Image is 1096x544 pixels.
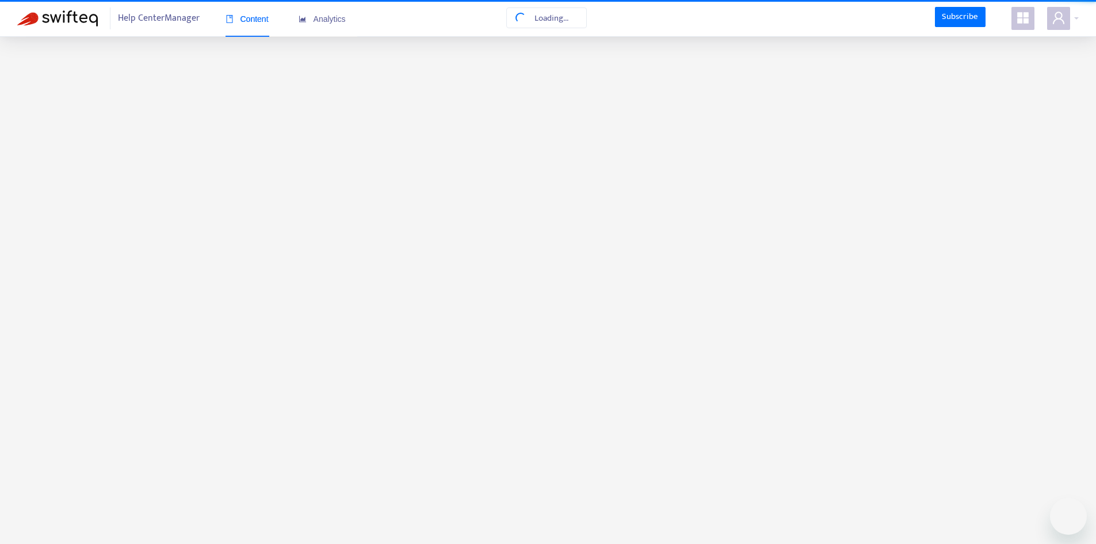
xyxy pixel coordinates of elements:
[118,7,200,29] span: Help Center Manager
[1016,11,1030,25] span: appstore
[299,14,346,24] span: Analytics
[935,7,986,28] a: Subscribe
[1050,498,1087,535] iframe: Button to launch messaging window
[226,14,269,24] span: Content
[1052,11,1066,25] span: user
[226,15,234,23] span: book
[17,10,98,26] img: Swifteq
[299,15,307,23] span: area-chart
